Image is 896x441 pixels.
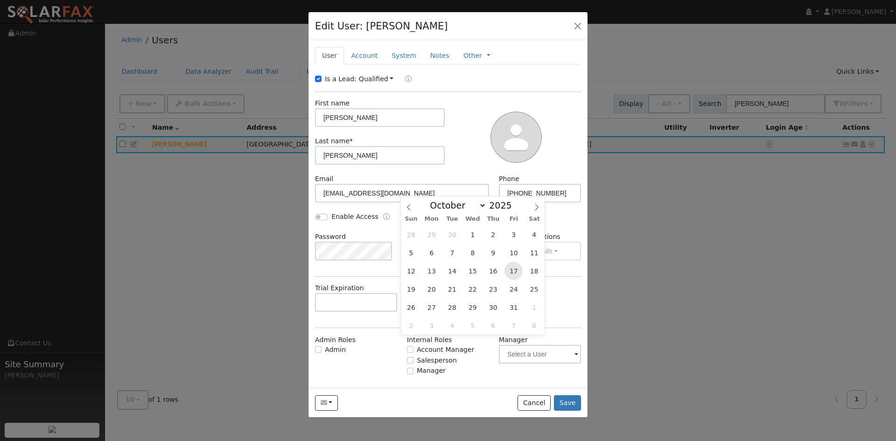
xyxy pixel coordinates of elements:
[315,395,338,411] button: zmauch@yahoo.com
[402,244,420,262] span: October 5, 2025
[325,74,357,84] label: Is a Lead:
[524,216,545,222] span: Sat
[402,316,420,335] span: November 2, 2025
[486,200,520,210] input: Year
[417,345,474,355] label: Account Manager
[315,136,353,146] label: Last name
[443,244,461,262] span: October 7, 2025
[331,212,378,222] label: Enable Access
[417,356,457,365] label: Salesperson
[443,298,461,316] span: October 28, 2025
[407,335,452,345] label: Internal Roles
[462,216,483,222] span: Wed
[315,98,350,108] label: First name
[422,298,441,316] span: October 27, 2025
[484,298,502,316] span: October 30, 2025
[325,345,346,355] label: Admin
[383,212,390,223] a: Enable Access
[315,346,322,353] input: Admin
[422,244,441,262] span: October 6, 2025
[443,262,461,280] span: October 14, 2025
[423,47,456,64] a: Notes
[401,216,421,222] span: Sun
[407,368,413,374] input: Manager
[422,225,441,244] span: September 29, 2025
[484,316,502,335] span: November 6, 2025
[315,232,346,242] label: Password
[402,298,420,316] span: October 26, 2025
[315,47,344,64] a: User
[385,47,423,64] a: System
[422,316,441,335] span: November 3, 2025
[504,262,523,280] span: October 17, 2025
[499,345,581,364] input: Select a User
[483,216,504,222] span: Thu
[504,280,523,298] span: October 24, 2025
[402,262,420,280] span: October 12, 2025
[344,47,385,64] a: Account
[504,216,524,222] span: Fri
[525,244,543,262] span: October 11, 2025
[442,216,462,222] span: Tue
[443,280,461,298] span: October 21, 2025
[484,262,502,280] span: October 16, 2025
[315,174,333,184] label: Email
[525,316,543,335] span: November 8, 2025
[421,216,442,222] span: Mon
[484,280,502,298] span: October 23, 2025
[463,280,482,298] span: October 22, 2025
[425,200,486,211] select: Month
[315,76,322,82] input: Is a Lead:
[504,244,523,262] span: October 10, 2025
[499,335,528,345] label: Manager
[499,174,519,184] label: Phone
[463,51,482,61] a: Other
[359,75,394,83] a: Qualified
[504,225,523,244] span: October 3, 2025
[525,298,543,316] span: November 1, 2025
[407,346,413,353] input: Account Manager
[402,280,420,298] span: October 19, 2025
[484,244,502,262] span: October 9, 2025
[463,244,482,262] span: October 8, 2025
[417,366,446,376] label: Manager
[422,262,441,280] span: October 13, 2025
[398,74,412,85] a: Lead
[504,298,523,316] span: October 31, 2025
[315,335,356,345] label: Admin Roles
[443,225,461,244] span: September 30, 2025
[484,225,502,244] span: October 2, 2025
[315,283,364,293] label: Trial Expiration
[407,357,413,364] input: Salesperson
[560,386,581,396] div: Stats
[315,19,448,34] h4: Edit User: [PERSON_NAME]
[518,395,551,411] button: Cancel
[525,280,543,298] span: October 25, 2025
[402,225,420,244] span: September 28, 2025
[443,316,461,335] span: November 4, 2025
[504,316,523,335] span: November 7, 2025
[463,298,482,316] span: October 29, 2025
[525,262,543,280] span: October 18, 2025
[463,225,482,244] span: October 1, 2025
[463,316,482,335] span: November 5, 2025
[554,395,581,411] button: Save
[422,280,441,298] span: October 20, 2025
[525,225,543,244] span: October 4, 2025
[350,137,353,145] span: Required
[463,262,482,280] span: October 15, 2025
